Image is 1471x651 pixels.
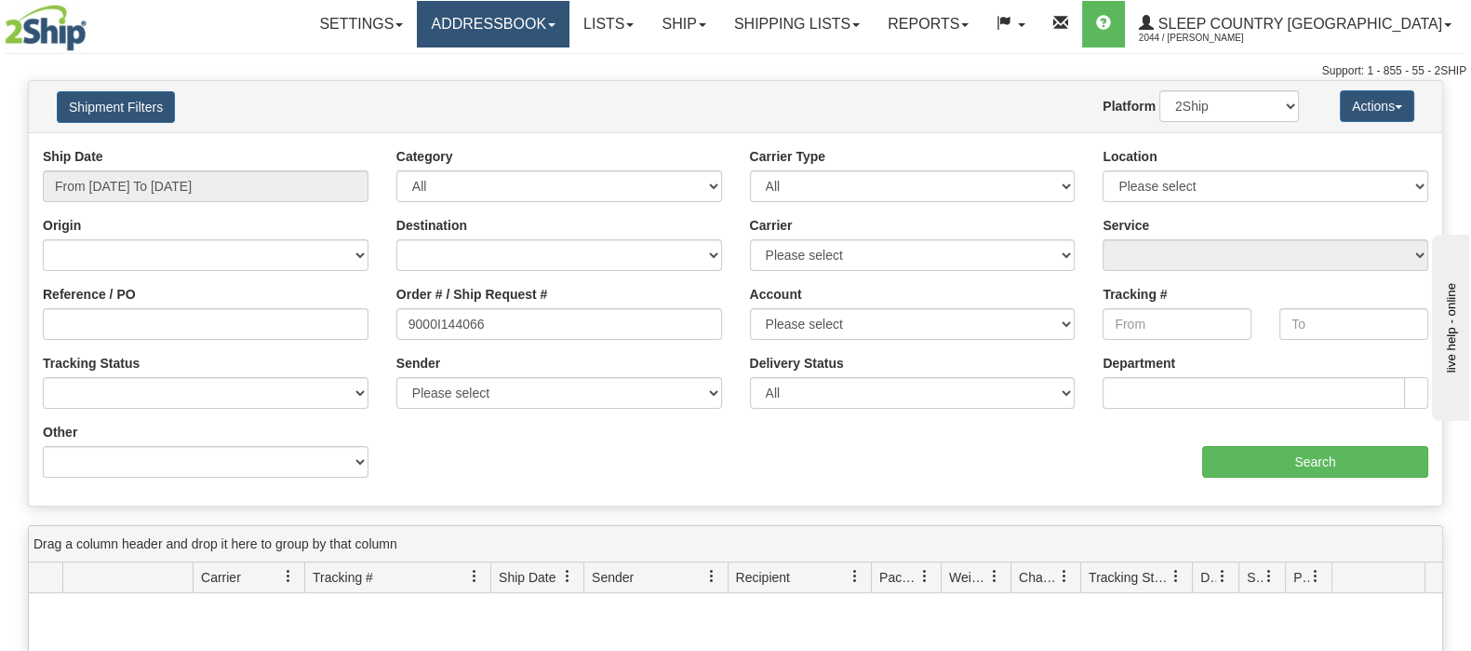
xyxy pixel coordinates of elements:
[648,1,719,47] a: Ship
[201,568,241,587] span: Carrier
[1160,561,1192,592] a: Tracking Status filter column settings
[5,5,87,51] img: logo2044.jpg
[1089,568,1170,587] span: Tracking Status
[396,216,467,235] label: Destination
[1247,568,1263,587] span: Shipment Issues
[979,561,1010,592] a: Weight filter column settings
[1103,216,1149,235] label: Service
[750,354,844,373] label: Delivery Status
[459,561,490,592] a: Tracking # filter column settings
[569,1,648,47] a: Lists
[43,147,103,166] label: Ship Date
[396,147,453,166] label: Category
[1207,561,1238,592] a: Delivery Status filter column settings
[43,354,140,373] label: Tracking Status
[1139,29,1278,47] span: 2044 / [PERSON_NAME]
[879,568,918,587] span: Packages
[1300,561,1331,592] a: Pickup Status filter column settings
[949,568,988,587] span: Weight
[909,561,941,592] a: Packages filter column settings
[1253,561,1285,592] a: Shipment Issues filter column settings
[29,526,1442,563] div: grid grouping header
[1428,230,1469,420] iframe: chat widget
[552,561,583,592] a: Ship Date filter column settings
[696,561,728,592] a: Sender filter column settings
[736,568,790,587] span: Recipient
[874,1,983,47] a: Reports
[1049,561,1080,592] a: Charge filter column settings
[1125,1,1465,47] a: Sleep Country [GEOGRAPHIC_DATA] 2044 / [PERSON_NAME]
[499,568,555,587] span: Ship Date
[1103,97,1156,115] label: Platform
[750,147,825,166] label: Carrier Type
[592,568,634,587] span: Sender
[1103,308,1251,340] input: From
[1200,568,1216,587] span: Delivery Status
[396,354,440,373] label: Sender
[1340,90,1414,122] button: Actions
[1293,568,1309,587] span: Pickup Status
[750,285,802,304] label: Account
[417,1,569,47] a: Addressbook
[1279,308,1428,340] input: To
[43,423,77,441] label: Other
[720,1,874,47] a: Shipping lists
[305,1,417,47] a: Settings
[1019,568,1058,587] span: Charge
[750,216,793,235] label: Carrier
[1103,285,1167,304] label: Tracking #
[396,285,548,304] label: Order # / Ship Request #
[313,568,373,587] span: Tracking #
[839,561,871,592] a: Recipient filter column settings
[1103,147,1157,166] label: Location
[1202,446,1428,478] input: Search
[57,91,175,123] button: Shipment Filters
[14,16,172,30] div: live help - online
[43,285,136,304] label: Reference / PO
[5,63,1466,79] div: Support: 1 - 855 - 55 - 2SHIP
[273,561,304,592] a: Carrier filter column settings
[1103,354,1175,373] label: Department
[43,216,81,235] label: Origin
[1154,16,1442,32] span: Sleep Country [GEOGRAPHIC_DATA]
